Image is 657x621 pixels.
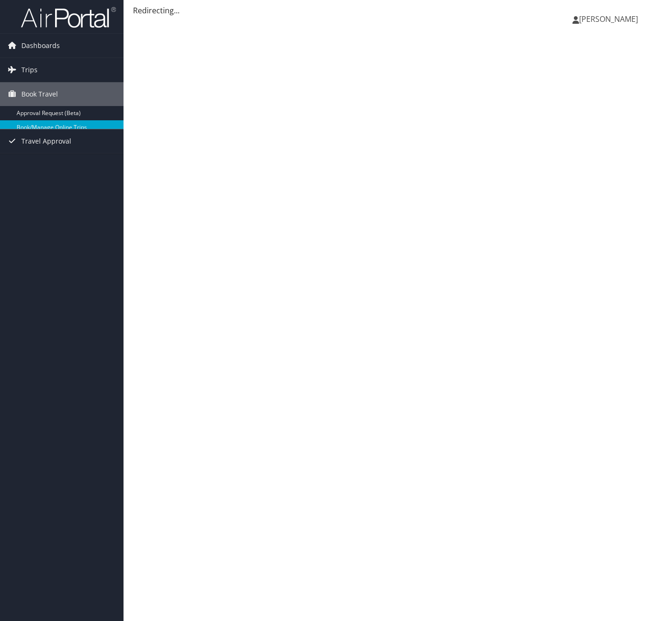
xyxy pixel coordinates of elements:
div: Redirecting... [133,5,647,16]
a: [PERSON_NAME] [572,5,647,33]
span: Dashboards [21,34,60,58]
span: Travel Approval [21,129,71,153]
span: Trips [21,58,38,82]
img: airportal-logo.png [21,6,116,29]
span: Book Travel [21,82,58,106]
span: [PERSON_NAME] [579,14,638,24]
